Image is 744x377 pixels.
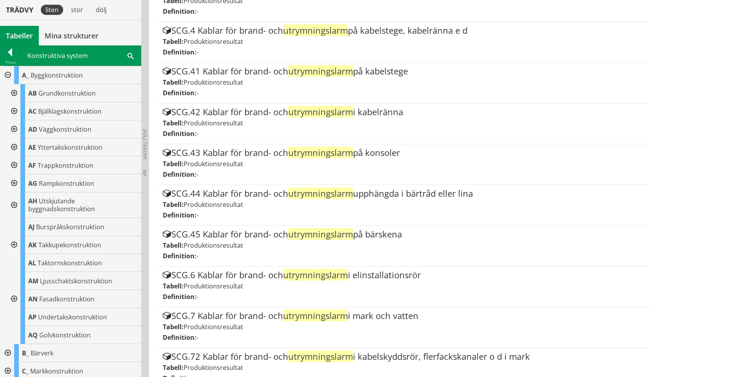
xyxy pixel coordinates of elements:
span: Burspråkskonstruktion [36,223,104,231]
label: Tabell: [163,119,184,127]
div: stor [66,5,88,15]
span: Taktornskonstruktion [38,259,102,267]
span: Rampkonstruktion [39,179,94,188]
label: Tabell: [163,200,184,209]
span: AE [28,143,36,152]
div: Trädvy [2,5,38,14]
span: - [196,89,198,97]
div: SCG.42 Kablar för brand- och i kabelränna [163,107,645,117]
div: Tillbaka [0,59,20,65]
span: Produktionsresultat [184,119,243,127]
span: Sök i tabellen [127,51,134,60]
div: SCG.45 Kablar för brand- och på bärskena [163,230,645,239]
label: Tabell: [163,37,184,46]
span: utrymningslarm [283,269,348,281]
label: Tabell: [163,363,184,372]
span: AL [28,259,36,267]
span: utrymningslarm [283,24,348,36]
div: SCG.41 Kablar för brand- och på kabelstege [163,67,645,76]
div: SCG.6 Kablar för brand- och i elinstallationsrör [163,270,645,280]
span: - [196,129,198,138]
div: SCG.4 Kablar för brand- och på kabelstege, kabelränna e d [163,26,645,35]
span: utrymningslarm [288,228,353,240]
span: AD [28,125,37,134]
span: Produktionsresultat [184,363,243,372]
span: Trappkonstruktion [38,161,93,170]
label: Definition: [163,333,196,342]
span: AK [28,241,37,249]
div: SCG.7 Kablar för brand- och i mark och vatten [163,311,645,321]
span: - [196,292,198,301]
label: Tabell: [163,241,184,250]
span: utrymningslarm [288,187,353,199]
div: Konstruktiva system [20,46,141,65]
span: AP [28,313,36,321]
span: AH [28,197,37,205]
span: Produktionsresultat [184,282,243,290]
div: SCG.44 Kablar för brand- och upphängda i bärtråd eller lina [163,189,645,198]
span: utrymningslarm [288,65,353,77]
span: AF [28,161,36,170]
span: Produktionsresultat [184,37,243,46]
label: Definition: [163,7,196,16]
span: Produktionsresultat [184,200,243,209]
span: Väggkonstruktion [39,125,91,134]
div: liten [41,5,63,15]
span: - [196,252,198,260]
label: Definition: [163,211,196,219]
span: Fasadkonstruktion [39,295,95,303]
a: Mina strukturer [39,26,104,45]
label: Definition: [163,252,196,260]
span: Takkupekonstruktion [38,241,101,249]
span: Byggkonstruktion [31,71,83,80]
span: - [196,48,198,56]
span: Ljusschaktskonstruktion [40,277,112,285]
span: - [196,333,198,342]
span: Yttertakskonstruktion [38,143,102,152]
label: Tabell: [163,78,184,87]
span: Produktionsresultat [184,159,243,168]
span: Markkonstruktion [30,367,83,375]
div: SCG.72 Kablar för brand- och i kabelskyddsrör, flerfackskanaler o d i mark [163,352,645,361]
span: - [196,211,198,219]
label: Definition: [163,170,196,179]
label: Definition: [163,292,196,301]
span: Undertakskonstruktion [38,313,107,321]
span: AQ [28,331,38,339]
span: utrymningslarm [288,106,353,118]
label: Tabell: [163,159,184,168]
span: Utskjutande byggnadskonstruktion [28,197,95,213]
span: Bärverk [31,349,53,357]
span: Produktionsresultat [184,78,243,87]
span: AB [28,89,37,98]
span: AC [28,107,36,116]
span: AG [28,179,37,188]
span: utrymningslarm [283,310,348,321]
span: Bjälklagskonstruktion [38,107,102,116]
span: Grundkonstruktion [38,89,96,98]
span: B_ [22,349,29,357]
span: Produktionsresultat [184,323,243,331]
span: utrymningslarm [288,147,353,158]
span: AN [28,295,38,303]
label: Definition: [163,48,196,56]
span: utrymningslarm [288,350,353,362]
div: dölj [91,5,111,15]
span: Produktionsresultat [184,241,243,250]
span: AM [28,277,38,285]
span: Dölj trädvy [142,129,148,159]
span: - [196,170,198,179]
label: Definition: [163,129,196,138]
div: SCG.43 Kablar för brand- och på konsoler [163,148,645,158]
label: Definition: [163,89,196,97]
span: Golvkonstruktion [39,331,91,339]
label: Tabell: [163,282,184,290]
span: AJ [28,223,35,231]
span: A_ [22,71,29,80]
span: C_ [22,367,29,375]
label: Tabell: [163,323,184,331]
span: - [196,7,198,16]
